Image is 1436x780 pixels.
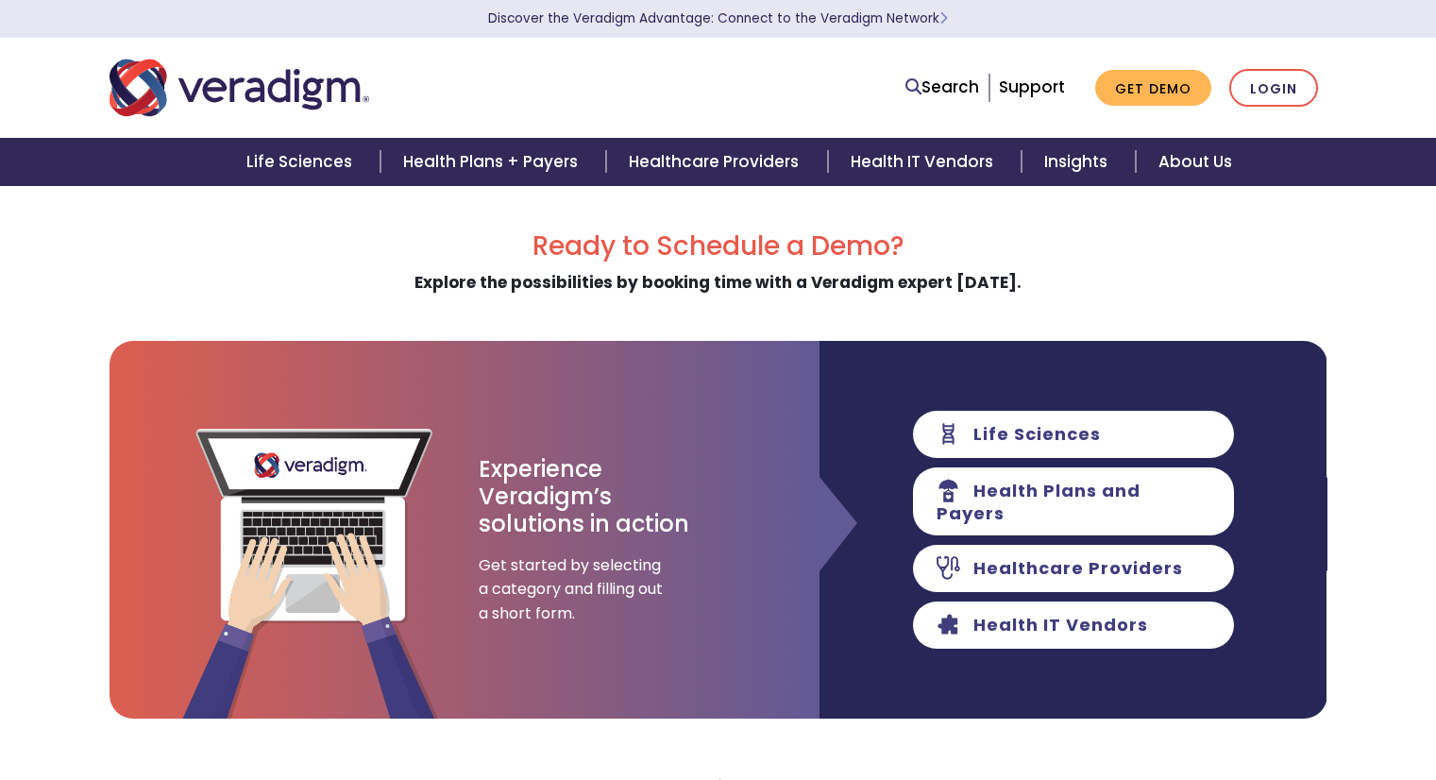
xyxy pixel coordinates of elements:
[905,75,979,100] a: Search
[606,138,827,186] a: Healthcare Providers
[380,138,606,186] a: Health Plans + Payers
[1022,138,1136,186] a: Insights
[479,456,691,537] h3: Experience Veradigm’s solutions in action
[224,138,380,186] a: Life Sciences
[1136,138,1255,186] a: About Us
[939,9,948,27] span: Learn More
[479,553,667,626] span: Get started by selecting a category and filling out a short form.
[1095,70,1211,107] a: Get Demo
[488,9,948,27] a: Discover the Veradigm Advantage: Connect to the Veradigm NetworkLearn More
[414,271,1022,294] strong: Explore the possibilities by booking time with a Veradigm expert [DATE].
[828,138,1022,186] a: Health IT Vendors
[1229,69,1318,108] a: Login
[110,57,369,119] img: Veradigm logo
[110,230,1327,263] h2: Ready to Schedule a Demo?
[999,76,1065,98] a: Support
